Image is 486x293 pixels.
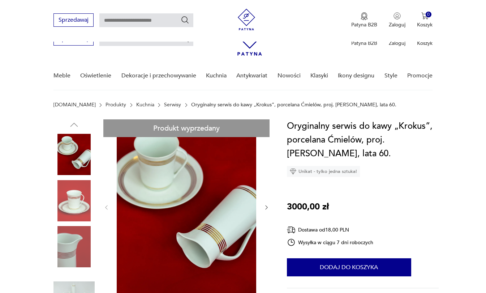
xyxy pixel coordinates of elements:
button: Patyna B2B [351,12,377,28]
button: 0Koszyk [417,12,433,28]
h1: Oryginalny serwis do kawy „Krokus”, porcelana Ćmielów, proj. [PERSON_NAME], lata 60. [287,119,439,161]
div: Wysyłka w ciągu 7 dni roboczych [287,238,374,247]
p: Zaloguj [389,21,405,28]
a: Oświetlenie [80,62,111,90]
a: Ikony designu [338,62,374,90]
p: Patyna B2B [351,21,377,28]
a: Ikona medaluPatyna B2B [351,12,377,28]
img: Zdjęcie produktu Oryginalny serwis do kawy „Krokus”, porcelana Ćmielów, proj. W. Potacki, lata 60. [53,134,95,175]
img: Ikona diamentu [290,168,296,175]
p: Oryginalny serwis do kawy „Krokus”, porcelana Ćmielów, proj. [PERSON_NAME], lata 60. [191,102,396,108]
a: Kuchnia [206,62,227,90]
button: Sprzedawaj [53,13,94,27]
a: Serwisy [164,102,181,108]
a: [DOMAIN_NAME] [53,102,96,108]
p: Koszyk [417,40,433,47]
a: Klasyki [310,62,328,90]
div: Unikat - tylko jedna sztuka! [287,166,360,177]
a: Dekoracje i przechowywanie [121,62,196,90]
button: Dodaj do koszyka [287,258,411,276]
img: Zdjęcie produktu Oryginalny serwis do kawy „Krokus”, porcelana Ćmielów, proj. W. Potacki, lata 60. [53,180,95,221]
img: Ikona koszyka [421,12,429,20]
a: Nowości [278,62,301,90]
p: Zaloguj [389,40,405,47]
div: Produkt wyprzedany [103,119,270,137]
img: Patyna - sklep z meblami i dekoracjami vintage [236,9,257,30]
img: Zdjęcie produktu Oryginalny serwis do kawy „Krokus”, porcelana Ćmielów, proj. W. Potacki, lata 60. [53,226,95,267]
a: Produkty [106,102,126,108]
a: Style [384,62,397,90]
button: Szukaj [181,16,189,24]
img: Ikonka użytkownika [393,12,401,20]
a: Kuchnia [136,102,154,108]
p: Patyna B2B [351,40,377,47]
a: Sprzedawaj [53,18,94,23]
a: Sprzedawaj [53,37,94,42]
a: Meble [53,62,70,90]
img: Ikona medalu [361,12,368,20]
a: Antykwariat [236,62,267,90]
div: 0 [426,12,432,18]
a: Promocje [407,62,433,90]
button: Zaloguj [389,12,405,28]
p: Koszyk [417,21,433,28]
div: Dostawa od 18,00 PLN [287,225,374,234]
img: Ikona dostawy [287,225,296,234]
p: 3000,00 zł [287,200,329,214]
